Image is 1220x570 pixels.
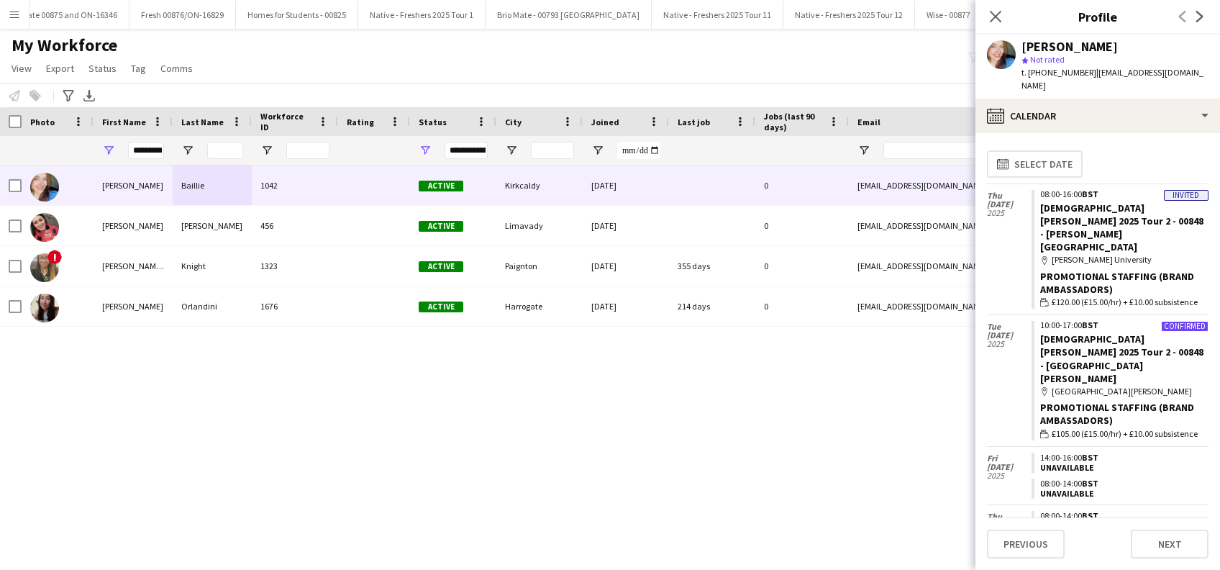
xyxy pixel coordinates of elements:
[849,286,1137,326] div: [EMAIL_ADDRESS][DOMAIN_NAME]
[1040,401,1208,427] div: Promotional Staffing (Brand Ambassadors)
[419,221,463,232] span: Active
[155,59,199,78] a: Comms
[669,246,755,286] div: 355 days
[583,286,669,326] div: [DATE]
[252,246,338,286] div: 1323
[987,191,1032,200] span: Thu
[260,111,312,132] span: Workforce ID
[30,294,59,322] img: Stephanie Orlandini
[1021,40,1118,53] div: [PERSON_NAME]
[419,144,432,157] button: Open Filter Menu
[975,7,1220,26] h3: Profile
[252,286,338,326] div: 1676
[531,142,574,159] input: City Filter Input
[358,1,486,29] button: Native - Freshers 2025 Tour 1
[591,117,619,127] span: Joined
[755,246,849,286] div: 0
[419,117,447,127] span: Status
[857,117,880,127] span: Email
[81,87,98,104] app-action-btn: Export XLSX
[591,144,604,157] button: Open Filter Menu
[1040,489,1203,499] div: Unavailable
[987,322,1032,331] span: Tue
[30,253,59,282] img: Stephanie Louise Knight
[88,62,117,75] span: Status
[987,150,1083,178] button: Select date
[1030,54,1065,65] span: Not rated
[755,206,849,245] div: 0
[849,166,1137,205] div: [EMAIL_ADDRESS][DOMAIN_NAME]
[128,142,164,159] input: First Name Filter Input
[1040,253,1208,266] div: [PERSON_NAME] University
[857,144,870,157] button: Open Filter Menu
[975,99,1220,133] div: Calendar
[987,209,1032,217] span: 2025
[252,206,338,245] div: 456
[1131,530,1208,558] button: Next
[496,206,583,245] div: Limavady
[173,286,252,326] div: Orlandini
[1021,67,1203,91] span: | [EMAIL_ADDRESS][DOMAIN_NAME]
[419,302,463,312] span: Active
[669,286,755,326] div: 214 days
[12,35,117,56] span: My Workforce
[1052,427,1198,440] span: £105.00 (£15.00/hr) + £10.00 subsistence
[987,512,1032,521] span: Thu
[12,62,32,75] span: View
[764,111,823,132] span: Jobs (last 90 days)
[30,117,55,127] span: Photo
[1032,511,1208,531] app-crew-unavailable-period: 08:00-14:00
[987,471,1032,480] span: 2025
[160,62,193,75] span: Comms
[987,340,1032,348] span: 2025
[419,261,463,272] span: Active
[181,144,194,157] button: Open Filter Menu
[678,117,710,127] span: Last job
[1082,478,1098,489] span: BST
[40,59,80,78] a: Export
[755,166,849,205] div: 0
[1040,332,1203,385] a: [DEMOGRAPHIC_DATA][PERSON_NAME] 2025 Tour 2 - 00848 - [GEOGRAPHIC_DATA][PERSON_NAME]
[419,181,463,191] span: Active
[755,286,849,326] div: 0
[1082,189,1098,199] span: BST
[505,144,518,157] button: Open Filter Menu
[30,213,59,242] img: Stephanie Crabtree
[60,87,77,104] app-action-btn: Advanced filters
[652,1,783,29] button: Native - Freshers 2025 Tour 11
[987,530,1065,558] button: Previous
[1032,453,1208,473] app-crew-unavailable-period: 14:00-16:00
[583,246,669,286] div: [DATE]
[173,206,252,245] div: [PERSON_NAME]
[883,142,1128,159] input: Email Filter Input
[486,1,652,29] button: Brio Mate - 00793 [GEOGRAPHIC_DATA]
[181,117,224,127] span: Last Name
[987,454,1032,463] span: Fri
[1021,67,1096,78] span: t. [PHONE_NUMBER]
[987,331,1032,340] span: [DATE]
[1040,190,1208,199] div: 08:00-16:00
[252,166,338,205] div: 1042
[1052,296,1198,309] span: £120.00 (£15.00/hr) + £10.00 subsistence
[849,246,1137,286] div: [EMAIL_ADDRESS][DOMAIN_NAME]
[286,142,329,159] input: Workforce ID Filter Input
[207,142,243,159] input: Last Name Filter Input
[94,166,173,205] div: [PERSON_NAME]
[94,246,173,286] div: [PERSON_NAME] [PERSON_NAME]
[173,166,252,205] div: Baillie
[1040,385,1208,398] div: [GEOGRAPHIC_DATA][PERSON_NAME]
[1040,202,1203,254] a: [DEMOGRAPHIC_DATA][PERSON_NAME] 2025 Tour 2 - 00848 - [PERSON_NAME][GEOGRAPHIC_DATA]
[6,59,37,78] a: View
[583,166,669,205] div: [DATE]
[102,144,115,157] button: Open Filter Menu
[505,117,522,127] span: City
[102,117,146,127] span: First Name
[173,246,252,286] div: Knight
[30,173,59,202] img: Stephanie Baillie
[849,206,1137,245] div: [EMAIL_ADDRESS][DOMAIN_NAME]
[496,286,583,326] div: Harrogate
[783,1,915,29] button: Native - Freshers 2025 Tour 12
[47,250,62,264] span: !
[83,59,122,78] a: Status
[496,246,583,286] div: Paignton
